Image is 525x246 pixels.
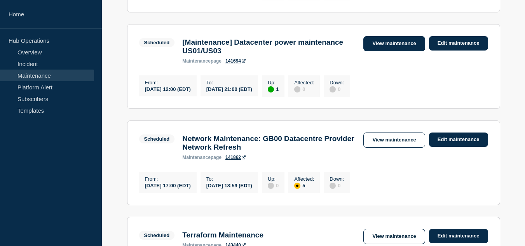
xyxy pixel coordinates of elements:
p: Affected : [294,176,314,182]
p: Up : [268,176,279,182]
div: disabled [294,86,300,92]
div: 5 [294,182,314,189]
p: page [182,58,222,64]
p: From : [145,80,191,85]
p: To : [206,80,252,85]
span: maintenance [182,58,211,64]
div: [DATE] 17:00 (EDT) [145,182,191,188]
a: Edit maintenance [429,133,488,147]
div: disabled [330,183,336,189]
p: From : [145,176,191,182]
div: 0 [294,85,314,92]
a: View maintenance [363,133,425,148]
div: disabled [268,183,274,189]
div: 0 [268,182,279,189]
div: Scheduled [144,40,170,45]
p: Down : [330,80,344,85]
div: Scheduled [144,232,170,238]
p: page [182,155,222,160]
div: [DATE] 21:00 (EDT) [206,85,252,92]
a: View maintenance [363,229,425,244]
div: Scheduled [144,136,170,142]
div: 1 [268,85,279,92]
div: 0 [330,182,344,189]
a: 141694 [225,58,246,64]
a: 141862 [225,155,246,160]
div: [DATE] 18:59 (EDT) [206,182,252,188]
p: Up : [268,80,279,85]
div: 0 [330,85,344,92]
div: disabled [330,86,336,92]
span: maintenance [182,155,211,160]
h3: [Maintenance] Datacenter power maintenance US01/US03 [182,38,356,55]
p: Down : [330,176,344,182]
div: affected [294,183,300,189]
p: Affected : [294,80,314,85]
a: View maintenance [363,36,425,51]
a: Edit maintenance [429,36,488,51]
h3: Network Maintenance: GB00 Datacentre Provider Network Refresh [182,134,356,152]
p: To : [206,176,252,182]
div: [DATE] 12:00 (EDT) [145,85,191,92]
div: up [268,86,274,92]
h3: Terraform Maintenance [182,231,263,239]
a: Edit maintenance [429,229,488,243]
